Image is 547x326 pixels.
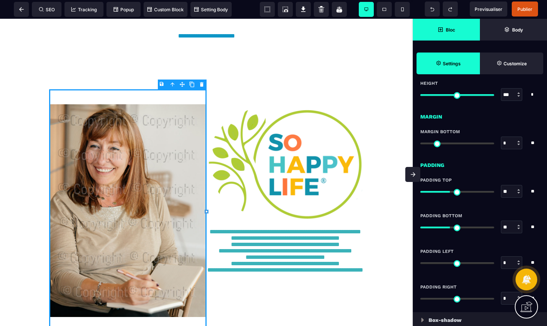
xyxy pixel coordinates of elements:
[504,61,527,66] strong: Customize
[420,284,457,290] span: Padding Right
[71,7,97,12] span: Tracking
[420,80,438,86] span: Height
[420,248,454,254] span: Padding Left
[413,157,547,170] div: Padding
[207,86,364,206] img: 09f341787e4811caf8614de0675662f3_Capture_d%E2%80%99e%CC%81cran_2025-08-13_a%CC%80_12.00.38.png
[517,6,532,12] span: Publier
[446,27,455,33] strong: Bloc
[147,7,184,12] span: Custom Block
[420,213,462,219] span: Padding Bottom
[421,318,424,322] img: loading
[429,315,462,324] p: Box-shadow
[420,177,452,183] span: Padding Top
[260,2,275,17] span: View components
[413,19,480,41] span: Open Blocks
[278,2,293,17] span: Screenshot
[475,6,502,12] span: Previsualiser
[420,129,460,135] span: Margin Bottom
[194,7,228,12] span: Setting Body
[39,7,55,12] span: SEO
[413,108,547,121] div: Margin
[512,27,523,33] strong: Body
[417,53,480,74] span: Settings
[443,61,461,66] strong: Settings
[480,53,543,74] span: Open Style Manager
[49,86,207,298] img: 03ca6eebdaa90b934ee16e2130074a6b_Capture_d%E2%80%99e%CC%81cran_2025-07-08_a%CC%80_16.00.57.png
[114,7,134,12] span: Popup
[480,19,547,41] span: Open Layer Manager
[470,2,507,17] span: Preview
